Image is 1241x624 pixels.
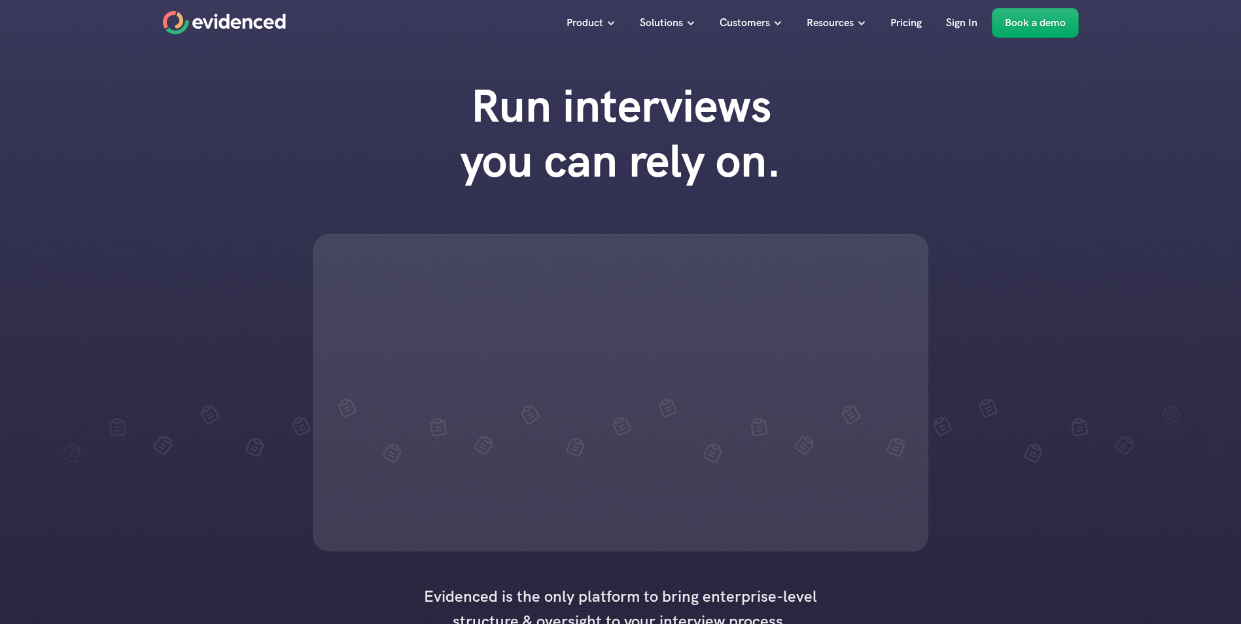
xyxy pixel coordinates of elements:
h1: Run interviews you can rely on. [434,78,807,188]
a: Book a demo [992,8,1079,38]
p: Pricing [890,14,922,31]
p: Customers [720,14,770,31]
a: Sign In [936,8,987,38]
a: Pricing [881,8,932,38]
p: Product [567,14,603,31]
p: Book a demo [1005,14,1066,31]
p: Solutions [640,14,683,31]
p: Sign In [946,14,977,31]
a: Home [163,11,286,35]
p: Resources [807,14,854,31]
